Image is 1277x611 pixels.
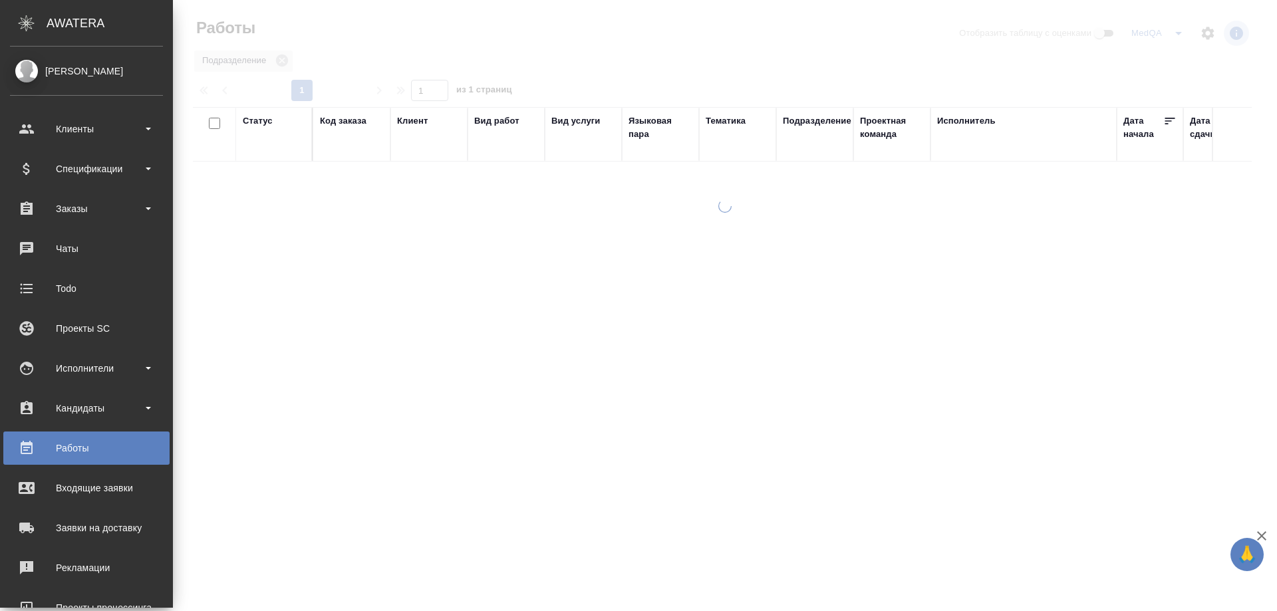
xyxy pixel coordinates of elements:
[3,471,170,505] a: Входящие заявки
[3,312,170,345] a: Проекты SC
[3,431,170,465] a: Работы
[10,279,163,299] div: Todo
[629,114,692,141] div: Языковая пара
[474,114,519,128] div: Вид работ
[1123,114,1163,141] div: Дата начала
[10,518,163,538] div: Заявки на доставку
[47,10,173,37] div: AWATERA
[551,114,601,128] div: Вид услуги
[860,114,924,141] div: Проектная команда
[397,114,428,128] div: Клиент
[3,272,170,305] a: Todo
[10,558,163,578] div: Рекламации
[1230,538,1264,571] button: 🙏
[10,119,163,139] div: Клиенты
[937,114,996,128] div: Исполнитель
[10,438,163,458] div: Работы
[1236,541,1258,568] span: 🙏
[10,239,163,259] div: Чаты
[243,114,273,128] div: Статус
[10,199,163,219] div: Заказы
[10,358,163,378] div: Исполнители
[10,159,163,179] div: Спецификации
[10,478,163,498] div: Входящие заявки
[706,114,746,128] div: Тематика
[10,318,163,338] div: Проекты SC
[10,398,163,418] div: Кандидаты
[3,232,170,265] a: Чаты
[3,551,170,584] a: Рекламации
[320,114,366,128] div: Код заказа
[10,64,163,78] div: [PERSON_NAME]
[783,114,851,128] div: Подразделение
[3,511,170,545] a: Заявки на доставку
[1190,114,1230,141] div: Дата сдачи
